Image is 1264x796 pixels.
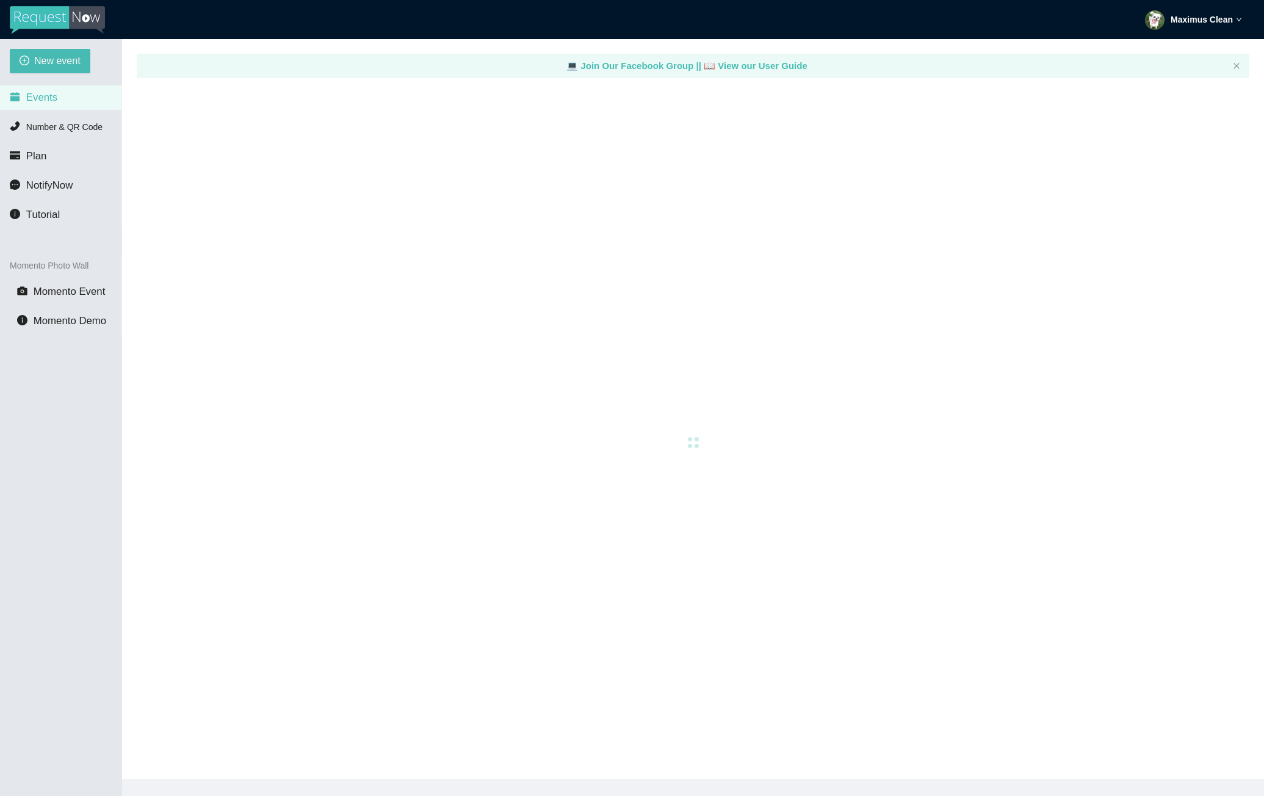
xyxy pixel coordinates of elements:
[566,60,578,71] span: laptop
[26,92,57,103] span: Events
[10,179,20,190] span: message
[10,121,20,131] span: phone
[26,179,73,191] span: NotifyNow
[704,60,715,71] span: laptop
[704,60,807,71] a: laptop View our User Guide
[10,92,20,102] span: calendar
[34,53,81,68] span: New event
[10,49,90,73] button: plus-circleNew event
[1145,10,1165,30] img: ACg8ocKvMLxJsTDqE32xSOC7ah6oeuB-HR74aes2pRaVS42AcLQHjC0n=s96-c
[20,56,29,67] span: plus-circle
[566,60,704,71] a: laptop Join Our Facebook Group ||
[26,150,47,162] span: Plan
[26,209,60,220] span: Tutorial
[17,315,27,325] span: info-circle
[10,150,20,161] span: credit-card
[10,6,105,34] img: RequestNow
[17,286,27,296] span: camera
[34,315,106,327] span: Momento Demo
[1171,15,1233,24] strong: Maximus Clean
[34,286,106,297] span: Momento Event
[1233,62,1240,70] button: close
[1236,16,1242,23] span: down
[26,122,103,132] span: Number & QR Code
[10,209,20,219] span: info-circle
